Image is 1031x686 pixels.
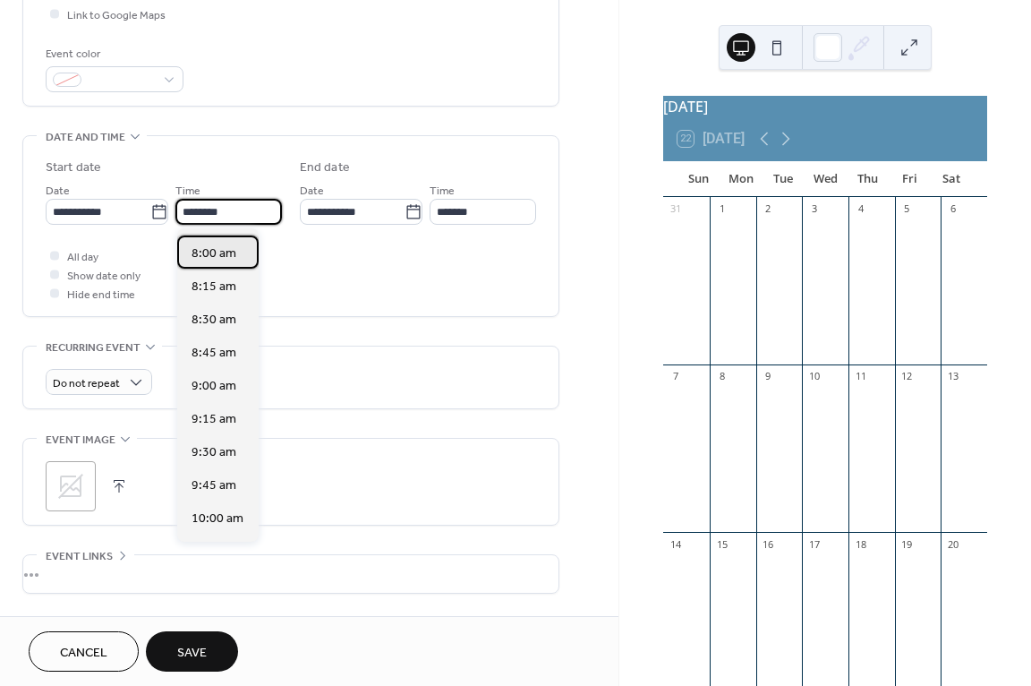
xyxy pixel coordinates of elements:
[669,370,682,383] div: 7
[300,182,324,201] span: Date
[23,555,558,593] div: •••
[300,159,350,177] div: End date
[854,537,867,551] div: 18
[146,631,238,672] button: Save
[805,161,847,197] div: Wed
[807,370,821,383] div: 10
[931,161,973,197] div: Sat
[46,339,141,357] span: Recurring event
[715,202,729,216] div: 1
[53,373,120,394] span: Do not repeat
[29,631,139,672] button: Cancel
[762,161,804,197] div: Tue
[46,431,115,450] span: Event image
[67,286,135,304] span: Hide end time
[192,410,236,429] span: 9:15 am
[889,161,931,197] div: Fri
[669,202,682,216] div: 31
[60,644,107,663] span: Cancel
[46,159,101,177] div: Start date
[192,476,236,495] span: 9:45 am
[46,128,125,147] span: Date and time
[807,537,821,551] div: 17
[46,547,113,566] span: Event links
[762,537,775,551] div: 16
[854,202,867,216] div: 4
[192,377,236,396] span: 9:00 am
[46,461,96,511] div: ;
[900,370,914,383] div: 12
[946,537,959,551] div: 20
[192,311,236,330] span: 8:30 am
[762,202,775,216] div: 2
[715,537,729,551] div: 15
[46,182,70,201] span: Date
[46,615,111,634] span: Categories
[192,244,236,263] span: 8:00 am
[192,443,236,462] span: 9:30 am
[192,510,243,528] span: 10:00 am
[67,248,98,267] span: All day
[46,45,180,64] div: Event color
[715,370,729,383] div: 8
[807,202,821,216] div: 3
[762,370,775,383] div: 9
[192,344,236,363] span: 8:45 am
[663,96,987,117] div: [DATE]
[677,161,720,197] div: Sun
[177,644,207,663] span: Save
[946,370,959,383] div: 13
[720,161,762,197] div: Mon
[854,370,867,383] div: 11
[847,161,889,197] div: Thu
[67,6,166,25] span: Link to Google Maps
[946,202,959,216] div: 6
[430,182,455,201] span: Time
[900,202,914,216] div: 5
[175,182,200,201] span: Time
[67,267,141,286] span: Show date only
[192,278,236,296] span: 8:15 am
[669,537,682,551] div: 14
[900,537,914,551] div: 19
